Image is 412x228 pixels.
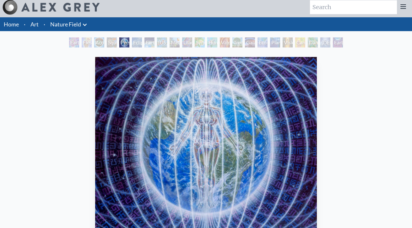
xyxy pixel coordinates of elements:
[69,37,79,47] div: Earth Witness
[245,37,255,47] div: Gaia
[195,37,205,47] div: Symbiosis: Gall Wasp & Oak Tree
[94,37,104,47] div: Acorn Dream
[207,37,217,47] div: Humming Bird
[308,37,318,47] div: Dance of Cannabia
[333,37,343,47] div: Earthmind
[232,37,242,47] div: Tree & Person
[119,37,129,47] div: Person Planet
[295,37,305,47] div: Cannabis Mudra
[21,17,28,31] li: ·
[50,20,81,29] a: Nature Field
[182,37,192,47] div: Lilacs
[320,37,330,47] div: [DEMOGRAPHIC_DATA] in the Ocean of Awareness
[107,37,117,47] div: Squirrel
[310,0,397,14] input: Search
[170,37,180,47] div: Metamorphosis
[41,17,48,31] li: ·
[30,20,39,29] a: Art
[220,37,230,47] div: Vajra Horse
[270,37,280,47] div: Planetary Prayers
[257,37,268,47] div: Eco-Atlas
[132,37,142,47] div: Eclipse
[283,37,293,47] div: Vision Tree
[4,21,19,28] a: Home
[82,37,92,47] div: Flesh of the Gods
[144,37,154,47] div: Earth Energies
[157,37,167,47] div: [US_STATE] Song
